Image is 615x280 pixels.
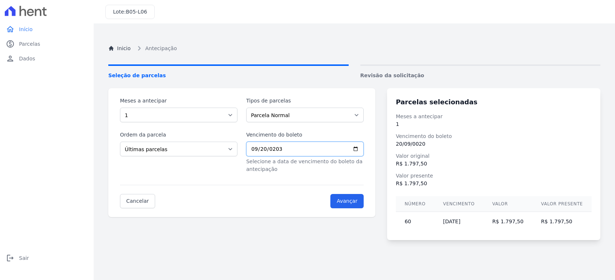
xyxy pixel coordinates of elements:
[360,72,601,79] span: Revisão da solicitação
[246,158,364,173] p: Selecione a data de vencimento do boleto da antecipação
[108,64,600,79] nav: Progress
[6,54,15,63] i: person
[396,152,592,160] dt: Valor original
[108,44,600,53] nav: Breadcrumb
[246,131,364,139] label: Vencimento do boleto
[532,196,592,212] th: Valor presente
[19,254,29,262] span: Sair
[19,55,35,62] span: Dados
[434,212,483,232] td: [DATE]
[120,131,237,139] label: Ordem da parcela
[108,45,131,52] a: Inicio
[396,196,434,212] th: Número
[113,8,147,16] h3: Lote:
[483,212,532,232] td: R$ 1.797,50
[3,251,91,265] a: logoutSair
[330,194,364,208] input: Avançar
[6,254,15,262] i: logout
[483,196,532,212] th: Valor
[246,97,364,105] label: Tipos de parcelas
[6,40,15,48] i: paid
[396,180,592,187] dd: R$ 1.797,50
[145,45,177,52] span: Antecipação
[19,26,33,33] span: Início
[396,120,592,128] dd: 1
[532,212,592,232] td: R$ 1.797,50
[396,132,592,140] dt: Vencimento do boleto
[120,97,237,105] label: Meses a antecipar
[396,113,592,120] dt: Meses a antecipar
[396,160,592,168] dd: R$ 1.797,50
[19,40,40,48] span: Parcelas
[396,212,434,232] td: 60
[3,37,91,51] a: paidParcelas
[3,22,91,37] a: homeInício
[6,25,15,34] i: home
[3,51,91,66] a: personDados
[396,140,592,148] dd: 20/09/0020
[396,172,592,180] dt: Valor presente
[120,194,155,208] a: Cancelar
[126,9,147,15] span: B05-L06
[108,72,349,79] span: Seleção de parcelas
[434,196,483,212] th: Vencimento
[396,97,592,107] h3: Parcelas selecionadas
